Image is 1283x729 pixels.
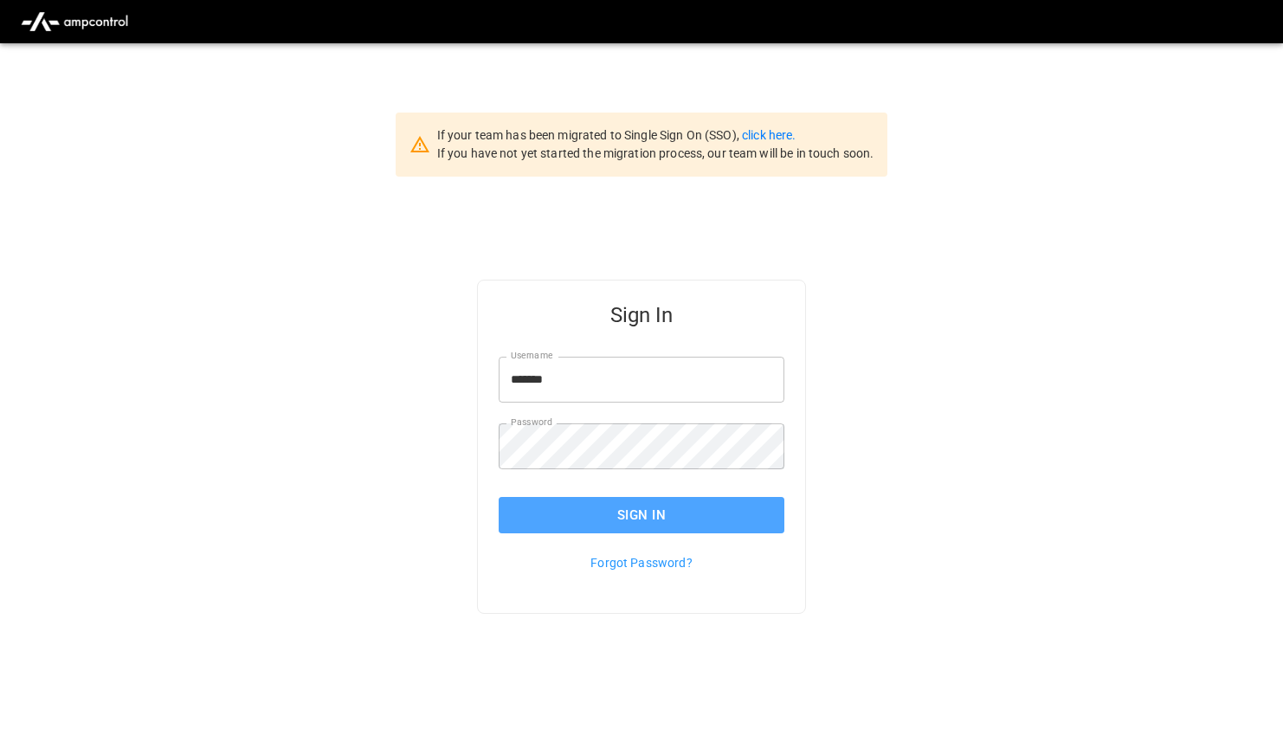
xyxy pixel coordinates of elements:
[437,128,742,142] span: If your team has been migrated to Single Sign On (SSO),
[14,5,135,38] img: ampcontrol.io logo
[499,301,784,329] h5: Sign In
[511,349,552,363] label: Username
[499,497,784,533] button: Sign In
[499,554,784,571] p: Forgot Password?
[437,146,874,160] span: If you have not yet started the migration process, our team will be in touch soon.
[742,128,796,142] a: click here.
[511,416,552,429] label: Password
